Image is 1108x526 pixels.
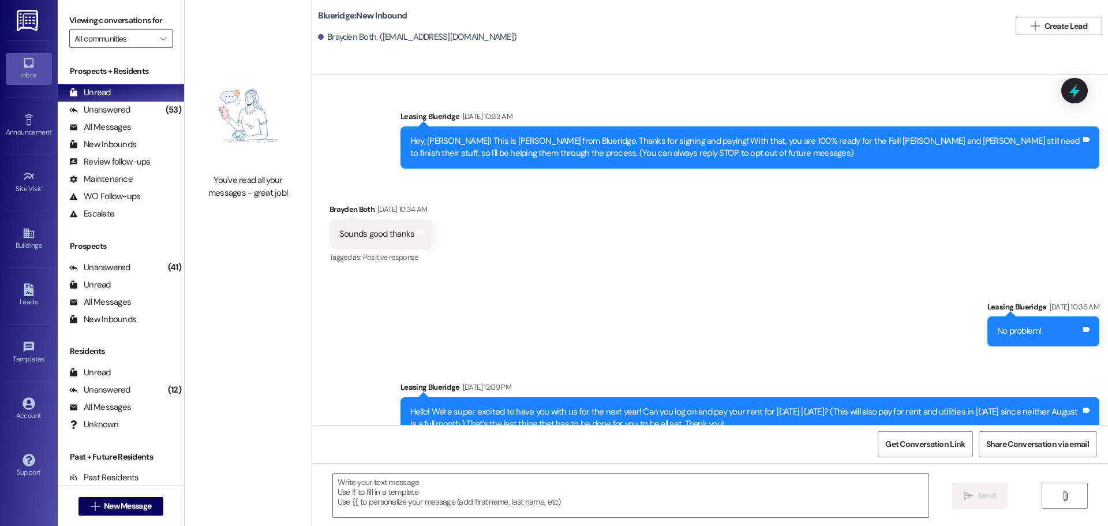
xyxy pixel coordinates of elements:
div: Escalate [69,208,114,220]
div: Brayden Both. ([EMAIL_ADDRESS][DOMAIN_NAME]) [318,31,516,43]
a: Buildings [6,223,52,255]
div: [DATE] 12:09 PM [460,381,511,393]
div: Residents [58,345,184,357]
div: Past + Future Residents [58,451,184,463]
div: Unread [69,87,111,99]
div: Leasing Blueridge [987,301,1099,317]
div: Unanswered [69,262,130,274]
div: Leasing Blueridge [400,110,1099,126]
div: (41) [165,259,184,277]
span: New Message [104,500,151,512]
a: Inbox [6,53,52,84]
span: • [44,353,46,361]
div: WO Follow-ups [69,191,140,203]
div: Unanswered [69,104,130,116]
div: Hello! We're super excited to have you with us for the next year! Can you log on and pay your ren... [410,406,1081,431]
button: Create Lead [1016,17,1102,35]
div: Sounds good thanks [339,228,415,240]
div: Unread [69,279,111,291]
a: Site Visit • [6,167,52,198]
i:  [1031,21,1039,31]
div: (53) [163,101,184,119]
div: All Messages [69,401,131,413]
span: • [42,183,43,191]
label: Viewing conversations for [69,12,173,29]
div: No problem! [997,325,1042,337]
span: Positive response [363,252,418,262]
div: Brayden Both [330,203,433,219]
div: Unknown [69,419,118,431]
span: • [51,126,53,135]
button: New Message [78,497,164,516]
i:  [964,491,972,501]
a: Support [6,450,52,482]
img: ResiDesk Logo [17,10,40,31]
span: Send [978,490,995,502]
div: [DATE] 10:34 AM [375,203,427,215]
i:  [91,502,99,511]
div: New Inbounds [69,314,136,326]
span: Create Lead [1045,20,1087,32]
div: Unanswered [69,384,130,396]
a: Account [6,394,52,425]
div: Prospects + Residents [58,65,184,77]
div: All Messages [69,296,131,308]
div: New Inbounds [69,139,136,151]
span: Share Conversation via email [986,438,1089,450]
a: Leads [6,280,52,311]
button: Send [952,483,1008,509]
div: Review follow-ups [69,156,150,168]
a: Templates • [6,337,52,368]
div: (12) [165,381,184,399]
div: You've read all your messages - great job! [197,174,299,199]
div: Leasing Blueridge [400,381,1099,397]
div: Past Residents [69,472,139,484]
span: Get Conversation Link [885,438,965,450]
div: Tagged as: [330,249,433,266]
img: empty-state [197,64,299,169]
div: Unread [69,367,111,379]
div: Maintenance [69,173,133,185]
i:  [1061,491,1069,501]
div: [DATE] 10:36 AM [1047,301,1099,313]
button: Get Conversation Link [878,431,972,457]
b: Blueridge: New Inbound [318,10,407,22]
div: Prospects [58,240,184,252]
div: Hey, [PERSON_NAME]! This is [PERSON_NAME] from Blueridge. Thanks for signing and paying! With tha... [410,135,1081,160]
input: All communities [74,29,154,48]
i:  [160,34,166,43]
button: Share Conversation via email [979,431,1096,457]
div: All Messages [69,121,131,133]
div: [DATE] 10:33 AM [460,110,512,122]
